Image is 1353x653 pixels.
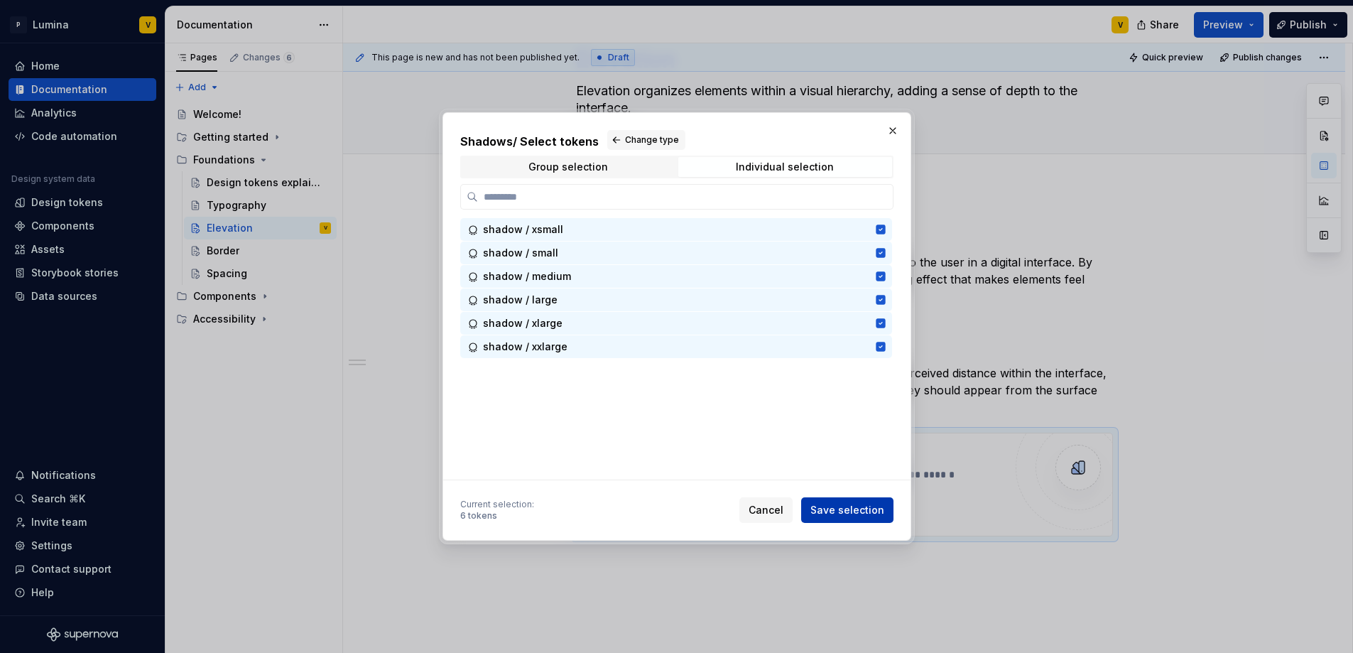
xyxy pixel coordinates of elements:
[801,497,893,523] button: Save selection
[460,499,534,510] div: Current selection :
[460,510,497,522] div: 6 tokens
[625,134,679,146] span: Change type
[810,503,884,517] span: Save selection
[460,130,893,150] h2: Shadows / Select tokens
[483,246,558,260] span: shadow / small
[483,222,563,237] span: shadow / xsmall
[736,161,834,173] div: Individual selection
[749,503,783,517] span: Cancel
[739,497,793,523] button: Cancel
[528,161,608,173] div: Group selection
[483,340,567,354] span: shadow / xxlarge
[483,316,563,330] span: shadow / xlarge
[483,269,571,284] span: shadow / medium
[607,130,685,150] button: Change type
[483,293,558,307] span: shadow / large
